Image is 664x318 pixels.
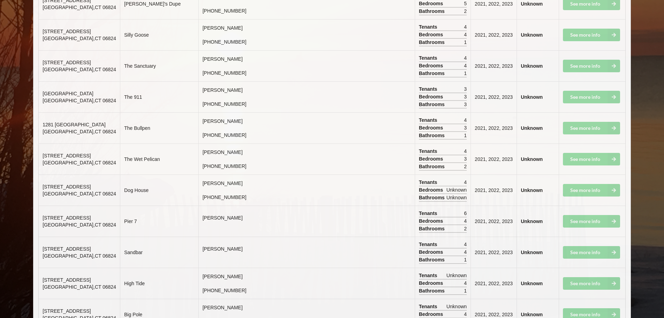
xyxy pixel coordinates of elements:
[419,86,439,93] span: Tenants
[43,160,116,165] span: [GEOGRAPHIC_DATA] , CT 06824
[120,50,198,81] td: The Sanctuary
[120,112,198,143] td: The Bullpen
[198,112,415,143] td: [PERSON_NAME] [PHONE_NUMBER]
[464,132,467,139] span: 1
[419,287,447,294] span: Bathrooms
[464,39,467,46] span: 1
[198,268,415,299] td: [PERSON_NAME] [PHONE_NUMBER]
[464,86,467,93] span: 3
[521,32,543,38] b: Unknown
[120,268,198,299] td: High Tide
[464,117,467,124] span: 4
[419,249,445,256] span: Bedrooms
[447,194,467,201] span: Unknown
[419,210,439,217] span: Tenants
[198,175,415,206] td: [PERSON_NAME] [PHONE_NUMBER]
[471,19,517,50] td: 2021, 2022, 2023
[464,163,467,170] span: 2
[464,70,467,77] span: 1
[521,1,543,7] b: Unknown
[43,129,116,134] span: [GEOGRAPHIC_DATA] , CT 06824
[419,39,447,46] span: Bathrooms
[447,272,467,279] span: Unknown
[419,256,447,263] span: Bathrooms
[43,191,116,197] span: [GEOGRAPHIC_DATA] , CT 06824
[43,277,91,283] span: [STREET_ADDRESS]
[471,206,517,237] td: 2021, 2022, 2023
[198,19,415,50] td: [PERSON_NAME] [PHONE_NUMBER]
[43,153,91,158] span: [STREET_ADDRESS]
[464,155,467,162] span: 3
[419,101,447,108] span: Bathrooms
[43,246,91,252] span: [STREET_ADDRESS]
[120,143,198,175] td: The Wet Pelican
[521,63,543,69] b: Unknown
[43,122,106,127] span: 1281 [GEOGRAPHIC_DATA]
[419,225,447,232] span: Bathrooms
[120,175,198,206] td: Dog House
[419,93,445,100] span: Bedrooms
[464,31,467,38] span: 4
[419,272,439,279] span: Tenants
[419,23,439,30] span: Tenants
[464,249,467,256] span: 4
[521,94,543,100] b: Unknown
[120,19,198,50] td: Silly Goose
[464,280,467,287] span: 4
[43,67,116,72] span: [GEOGRAPHIC_DATA] , CT 06824
[464,62,467,69] span: 4
[464,225,467,232] span: 2
[464,217,467,224] span: 4
[419,241,439,248] span: Tenants
[198,143,415,175] td: [PERSON_NAME] [PHONE_NUMBER]
[419,163,447,170] span: Bathrooms
[464,54,467,61] span: 4
[198,206,415,237] td: [PERSON_NAME]
[464,148,467,155] span: 4
[419,280,445,287] span: Bedrooms
[120,206,198,237] td: Pier 7
[43,5,116,10] span: [GEOGRAPHIC_DATA] , CT 06824
[471,81,517,112] td: 2021, 2022, 2023
[521,312,543,317] b: Unknown
[464,93,467,100] span: 3
[464,23,467,30] span: 4
[419,62,445,69] span: Bedrooms
[419,31,445,38] span: Bedrooms
[419,217,445,224] span: Bedrooms
[471,50,517,81] td: 2021, 2022, 2023
[43,29,91,34] span: [STREET_ADDRESS]
[464,179,467,186] span: 4
[120,237,198,268] td: Sandbar
[521,156,543,162] b: Unknown
[464,101,467,108] span: 3
[419,70,447,77] span: Bathrooms
[521,125,543,131] b: Unknown
[198,81,415,112] td: [PERSON_NAME] [PHONE_NUMBER]
[419,303,439,310] span: Tenants
[471,175,517,206] td: 2021, 2022, 2023
[43,60,91,65] span: [STREET_ADDRESS]
[464,124,467,131] span: 3
[419,186,445,193] span: Bedrooms
[419,124,445,131] span: Bedrooms
[419,179,439,186] span: Tenants
[471,143,517,175] td: 2021, 2022, 2023
[464,241,467,248] span: 4
[43,98,116,103] span: [GEOGRAPHIC_DATA] , CT 06824
[419,194,447,201] span: Bathrooms
[198,50,415,81] td: [PERSON_NAME] [PHONE_NUMBER]
[43,253,116,259] span: [GEOGRAPHIC_DATA] , CT 06824
[447,303,467,310] span: Unknown
[43,91,93,96] span: [GEOGRAPHIC_DATA]
[419,155,445,162] span: Bedrooms
[447,186,467,193] span: Unknown
[464,210,467,217] span: 6
[419,132,447,139] span: Bathrooms
[419,311,445,318] span: Bedrooms
[464,287,467,294] span: 1
[419,54,439,61] span: Tenants
[43,308,91,314] span: [STREET_ADDRESS]
[419,148,439,155] span: Tenants
[43,184,91,190] span: [STREET_ADDRESS]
